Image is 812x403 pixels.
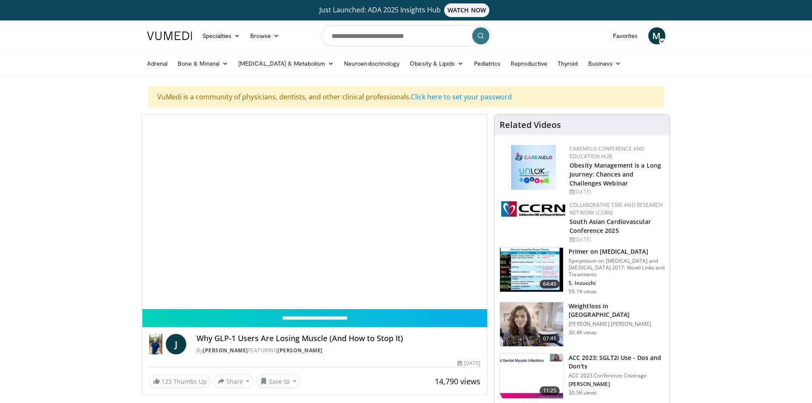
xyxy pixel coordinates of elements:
[540,280,560,288] span: 64:45
[196,347,480,354] div: By FEATURING
[569,329,597,336] p: 30.4K views
[569,217,651,235] a: South Asian Cardiovascular Conference 2025
[500,247,665,295] a: 64:45 Primer on [MEDICAL_DATA] Symposium on [MEDICAL_DATA] and [MEDICAL_DATA] 2017: Novel Links a...
[197,27,246,44] a: Specialties
[233,55,339,72] a: [MEDICAL_DATA] & Metabolism
[569,280,665,287] p: S. Inzucchi
[500,302,563,347] img: 9983fed1-7565-45be-8934-aef1103ce6e2.150x105_q85_crop-smart_upscale.jpg
[214,374,254,388] button: Share
[500,302,665,347] a: 07:41 Weightloss in [GEOGRAPHIC_DATA] [PERSON_NAME] [PERSON_NAME] 30.4K views
[339,55,405,72] a: Neuroendocrinology
[148,86,664,107] div: VuMedi is a community of physicians, dentists, and other clinical professionals.
[569,247,665,256] h3: Primer on [MEDICAL_DATA]
[569,188,663,196] div: [DATE]
[203,347,248,354] a: [PERSON_NAME]
[411,92,512,101] a: Click here to set your password
[444,3,489,17] span: WATCH NOW
[435,376,480,386] span: 14,790 views
[540,334,560,343] span: 07:41
[142,115,488,309] video-js: Video Player
[511,145,556,190] img: 45df64a9-a6de-482c-8a90-ada250f7980c.png.150x105_q85_autocrop_double_scale_upscale_version-0.2.jpg
[173,55,233,72] a: Bone & Mineral
[142,55,173,72] a: Adrenal
[569,381,665,388] p: [PERSON_NAME]
[569,372,665,379] p: ACC 2023 Conference Coverage
[321,26,491,46] input: Search topics, interventions
[569,354,665,371] h3: ACC 2023: SGLT2i Use - Dos and Don'ts
[569,236,663,244] div: [DATE]
[506,55,552,72] a: Reproductive
[569,288,597,295] p: 55.1K views
[500,354,563,398] img: 9258cdf1-0fbf-450b-845f-99397d12d24a.150x105_q85_crop-smart_upscale.jpg
[277,347,323,354] a: [PERSON_NAME]
[500,120,561,130] h4: Related Videos
[569,321,665,328] p: [PERSON_NAME] [PERSON_NAME]
[469,55,506,72] a: Pediatrics
[147,32,192,40] img: VuMedi Logo
[196,334,480,343] h4: Why GLP-1 Users Are Losing Muscle (And How to Stop It)
[552,55,583,72] a: Thyroid
[257,374,300,388] button: Save to
[608,27,643,44] a: Favorites
[166,334,186,354] a: J
[162,377,172,386] span: 123
[405,55,468,72] a: Obesity & Lipids
[500,354,665,399] a: 11:25 ACC 2023: SGLT2i Use - Dos and Don'ts ACC 2023 Conference Coverage [PERSON_NAME] 30.5K views
[569,389,597,396] p: 30.5K views
[540,386,560,395] span: 11:25
[648,27,665,44] a: M
[569,201,663,216] a: Collaborative CME and Research Network (CCRN)
[149,375,211,388] a: 123 Thumbs Up
[501,201,565,217] img: a04ee3ba-8487-4636-b0fb-5e8d268f3737.png.150x105_q85_autocrop_double_scale_upscale_version-0.2.png
[569,302,665,319] h3: Weightloss in [GEOGRAPHIC_DATA]
[500,248,563,292] img: 022d2313-3eaa-4549-99ac-ae6801cd1fdc.150x105_q85_crop-smart_upscale.jpg
[148,3,664,17] a: Just Launched: ADA 2025 Insights HubWATCH NOW
[583,55,627,72] a: Business
[569,161,661,187] a: Obesity Management is a Long Journey: Chances and Challenges Webinar
[569,258,665,278] p: Symposium on [MEDICAL_DATA] and [MEDICAL_DATA] 2017: Novel Links and Treatments
[245,27,284,44] a: Browse
[569,145,644,160] a: CaReMeLO Conference and Education Hub
[149,334,163,354] img: Dr. Jordan Rennicke
[457,360,480,367] div: [DATE]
